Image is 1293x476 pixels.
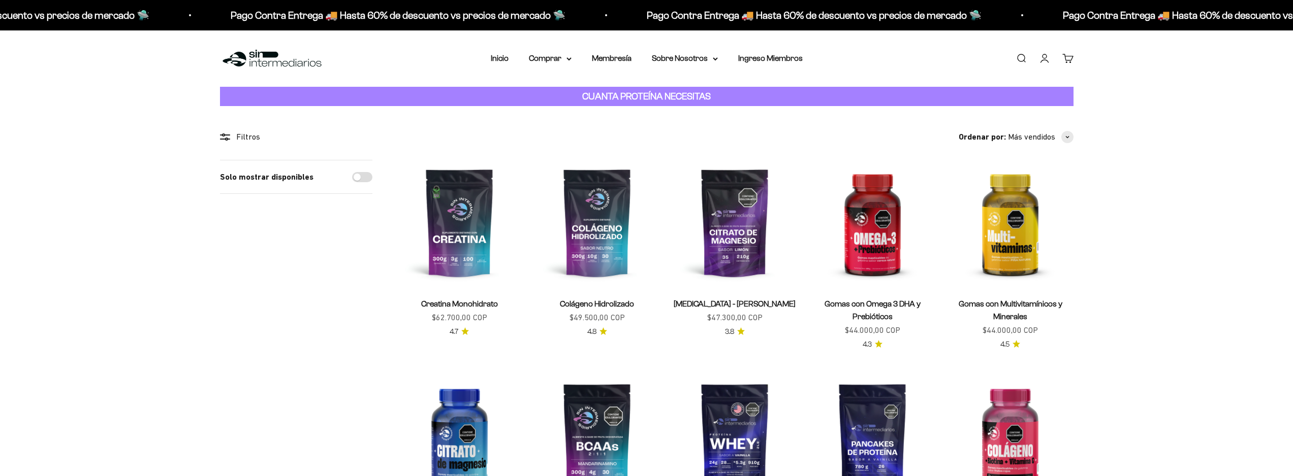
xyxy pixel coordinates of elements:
[491,54,509,62] a: Inicio
[231,7,565,23] p: Pago Contra Entrega 🚚 Hasta 60% de descuento vs precios de mercado 🛸
[587,326,607,337] a: 4.84.8 de 5.0 estrellas
[738,54,803,62] a: Ingreso Miembros
[825,299,921,321] a: Gomas con Omega 3 DHA y Prebióticos
[432,311,487,324] sale-price: $62.700,00 COP
[1008,130,1055,144] span: Más vendidos
[1000,339,1010,350] span: 4.5
[582,91,711,101] strong: CUANTA PROTEÍNA NECESITAS
[592,54,632,62] a: Membresía
[707,311,763,324] sale-price: $47.300,00 COP
[450,326,469,337] a: 4.74.7 de 5.0 estrellas
[220,171,313,184] label: Solo mostrar disponibles
[863,339,882,350] a: 4.34.3 de 5.0 estrellas
[674,299,796,308] a: [MEDICAL_DATA] - [PERSON_NAME]
[725,326,734,337] span: 3.8
[652,52,718,65] summary: Sobre Nosotros
[647,7,982,23] p: Pago Contra Entrega 🚚 Hasta 60% de descuento vs precios de mercado 🛸
[450,326,458,337] span: 4.7
[1008,130,1074,144] button: Más vendidos
[1000,339,1020,350] a: 4.54.5 de 5.0 estrellas
[560,299,634,308] a: Colágeno Hidrolizado
[725,326,745,337] a: 3.83.8 de 5.0 estrellas
[587,326,596,337] span: 4.8
[959,299,1062,321] a: Gomas con Multivitamínicos y Minerales
[845,324,900,337] sale-price: $44.000,00 COP
[983,324,1038,337] sale-price: $44.000,00 COP
[421,299,498,308] a: Creatina Monohidrato
[570,311,625,324] sale-price: $49.500,00 COP
[863,339,872,350] span: 4.3
[220,130,372,144] div: Filtros
[959,130,1006,144] span: Ordenar por:
[529,52,572,65] summary: Comprar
